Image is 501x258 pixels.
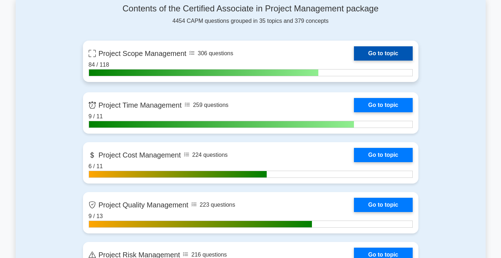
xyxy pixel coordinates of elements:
a: Go to topic [354,46,412,61]
a: Go to topic [354,198,412,212]
a: Go to topic [354,148,412,162]
a: Go to topic [354,98,412,112]
div: 4454 CAPM questions grouped in 35 topics and 379 concepts [83,4,418,25]
h4: Contents of the Certified Associate in Project Management package [83,4,418,14]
